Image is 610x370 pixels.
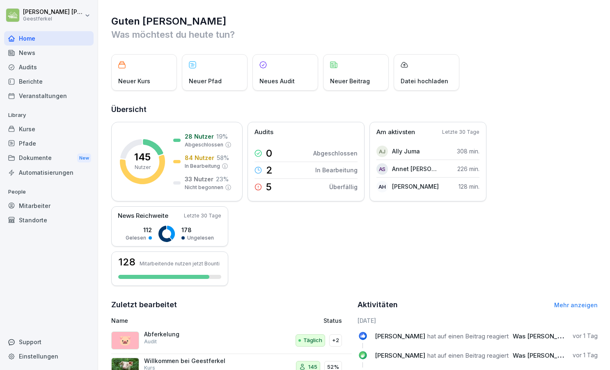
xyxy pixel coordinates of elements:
p: 28 Nutzer [185,132,214,141]
div: Support [4,335,94,349]
h6: [DATE] [358,316,598,325]
p: News Reichweite [118,211,168,221]
p: Status [323,316,342,325]
p: Geestferkel [23,16,83,22]
div: Dokumente [4,151,94,166]
a: Standorte [4,213,94,227]
a: News [4,46,94,60]
p: Ally Juma [392,147,420,155]
p: Neuer Beitrag [330,77,370,85]
span: hat auf einen Beitrag reagiert [427,352,509,359]
h3: 128 [118,257,135,267]
p: 33 Nutzer [185,175,213,183]
p: Gelesen [126,234,146,242]
a: Mehr anzeigen [554,301,598,308]
p: Ungelesen [187,234,214,242]
p: Letzte 30 Tage [184,212,221,219]
div: AH [376,181,388,192]
p: 58 % [217,153,229,162]
h2: Übersicht [111,104,598,115]
p: Überfällig [329,183,358,191]
p: Mitarbeitende nutzen jetzt Bounti [140,260,220,267]
p: Audit [144,338,157,345]
p: 23 % [216,175,229,183]
span: [PERSON_NAME] [375,352,425,359]
h2: Zuletzt bearbeitet [111,299,352,311]
p: vor 1 Tag [573,332,598,340]
div: New [77,153,91,163]
div: AJ [376,146,388,157]
a: Einstellungen [4,349,94,363]
p: In Bearbeitung [185,162,220,170]
p: 🐷 [119,333,131,348]
p: Library [4,109,94,122]
p: [PERSON_NAME] [PERSON_NAME] [23,9,83,16]
p: 84 Nutzer [185,153,214,162]
a: Pfade [4,136,94,151]
p: 145 [134,152,151,162]
p: 2 [266,165,273,175]
p: Nicht begonnen [185,184,223,191]
p: Am aktivsten [376,128,415,137]
p: 178 [181,226,214,234]
p: 5 [266,182,272,192]
p: Was möchtest du heute tun? [111,28,598,41]
a: Automatisierungen [4,165,94,180]
p: 226 min. [457,164,479,173]
p: [PERSON_NAME] [392,182,439,191]
p: +2 [332,336,339,345]
a: 🐷AbferkelungAuditTäglich+2 [111,327,352,354]
p: Neuer Kurs [118,77,150,85]
a: Audits [4,60,94,74]
p: 0 [266,148,272,158]
p: Abgeschlossen [313,149,358,158]
p: Name [111,316,258,325]
h1: Guten [PERSON_NAME] [111,15,598,28]
p: vor 1 Tag [573,351,598,359]
p: In Bearbeitung [315,166,358,174]
p: Annet [PERSON_NAME] [392,164,439,173]
p: People [4,185,94,199]
p: 19 % [216,132,228,141]
p: 308 min. [457,147,479,155]
a: Berichte [4,74,94,89]
p: Abferkelung [144,331,226,338]
p: Willkommen bei Geestferkel [144,357,226,365]
span: hat auf einen Beitrag reagiert [427,332,509,340]
a: DokumenteNew [4,151,94,166]
p: Nutzer [135,164,151,171]
p: Neues Audit [259,77,295,85]
p: Datei hochladen [401,77,448,85]
a: Mitarbeiter [4,199,94,213]
a: Home [4,31,94,46]
p: Täglich [303,336,322,345]
span: [PERSON_NAME] [375,332,425,340]
p: Abgeschlossen [185,141,223,148]
a: Veranstaltungen [4,89,94,103]
p: Neuer Pfad [189,77,222,85]
div: AS [376,163,388,175]
h2: Aktivitäten [358,299,398,311]
p: Letzte 30 Tage [442,128,479,136]
a: Kurse [4,122,94,136]
p: Audits [255,128,273,137]
p: 112 [126,226,152,234]
p: 128 min. [459,182,479,191]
